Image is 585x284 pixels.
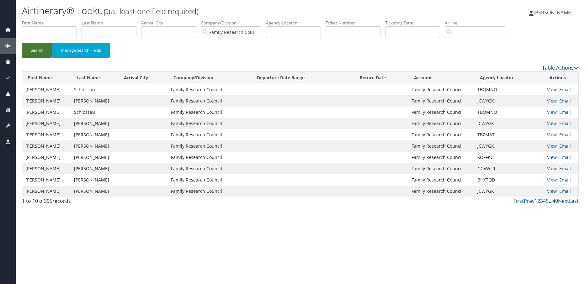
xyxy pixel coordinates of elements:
td: JCWYGK [474,140,544,152]
td: | [544,140,578,152]
td: [PERSON_NAME] [71,129,118,140]
td: [PERSON_NAME] [22,186,71,197]
a: Email [559,98,571,104]
td: Schlossau [71,84,118,95]
span: [PERSON_NAME] [534,9,572,16]
td: | [544,174,578,186]
td: [PERSON_NAME] [22,152,71,163]
td: [PERSON_NAME] [22,163,71,174]
td: JCWYGK [474,118,544,129]
td: Family Research Council [168,163,251,174]
td: Family Research Council [408,118,474,129]
td: [PERSON_NAME] [22,174,71,186]
label: Airline [445,20,510,26]
td: [PERSON_NAME] [22,107,71,118]
td: Family Research Council [168,107,251,118]
a: Email [559,177,571,183]
td: Family Research Council [168,152,251,163]
td: | [544,107,578,118]
td: | [544,152,578,163]
th: First Name: activate to sort column ascending [22,72,71,84]
td: Family Research Council [168,95,251,107]
a: View [547,87,557,92]
a: View [547,154,557,160]
td: [PERSON_NAME] [71,174,118,186]
a: View [547,109,557,115]
a: Prev [524,197,534,204]
a: View [547,132,557,138]
a: Email [559,154,571,160]
td: [PERSON_NAME] [22,95,71,107]
td: Family Research Council [408,107,474,118]
td: Family Research Council [408,186,474,197]
th: Account: activate to sort column ascending [408,72,474,84]
td: | [544,84,578,95]
a: 40 [552,197,558,204]
a: Table Actions [542,64,579,71]
td: Family Research Council [408,129,474,140]
td: Family Research Council [168,174,251,186]
td: | [544,129,578,140]
td: [PERSON_NAME] [71,118,118,129]
label: Ticket Number [326,20,385,26]
td: | [544,186,578,197]
button: Search [22,43,52,58]
a: Email [559,120,571,126]
td: | [544,118,578,129]
td: Schlossau [71,107,118,118]
a: Email [559,109,571,115]
td: | [544,95,578,107]
td: [PERSON_NAME] [22,118,71,129]
a: Last [569,197,579,204]
td: Family Research Council [408,174,474,186]
td: TBQMNO [474,84,544,95]
label: Last Name [82,20,141,26]
td: | [544,163,578,174]
td: Family Research Council [408,152,474,163]
td: BHXTQD [474,174,544,186]
a: Email [559,143,571,149]
td: GGVWFR [474,163,544,174]
a: 1 [534,197,537,204]
label: Ticketing Date [385,20,445,26]
a: Email [559,132,571,138]
td: [PERSON_NAME] [22,129,71,140]
a: 5 [546,197,549,204]
a: Email [559,188,571,194]
h1: Airtinerary® Lookup [22,4,393,17]
a: View [547,120,557,126]
a: Email [559,87,571,92]
td: [PERSON_NAME] [71,95,118,107]
td: Family Research Council [168,129,251,140]
span: … [549,197,552,204]
td: TBZMAT [474,129,544,140]
td: Family Research Council [168,186,251,197]
td: [PERSON_NAME] [71,140,118,152]
th: Arrival City: activate to sort column ascending [118,72,168,84]
a: 2 [537,197,540,204]
td: [PERSON_NAME] [22,140,71,152]
th: Return Date: activate to sort column descending [354,72,408,84]
td: Family Research Council [408,95,474,107]
td: JCWYGK [474,95,544,107]
td: [PERSON_NAME] [22,84,71,95]
label: Arrival City [141,20,201,26]
th: Last Name: activate to sort column ascending [71,72,118,84]
label: First Name [22,20,82,26]
a: 4 [543,197,546,204]
th: Departure Date Range: activate to sort column ascending [251,72,354,84]
td: Family Research Council [168,140,251,152]
a: View [547,188,557,194]
th: Company/Division [168,72,251,84]
span: 395 [44,197,52,204]
td: Family Research Council [408,140,474,152]
td: XOFFKC [474,152,544,163]
a: View [547,166,557,171]
td: [PERSON_NAME] [71,163,118,174]
button: Manage Search Fields [52,43,110,58]
a: First [513,197,524,204]
td: Family Research Council [168,118,251,129]
a: 3 [540,197,543,204]
td: Family Research Council [408,84,474,95]
th: Actions [544,72,578,84]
